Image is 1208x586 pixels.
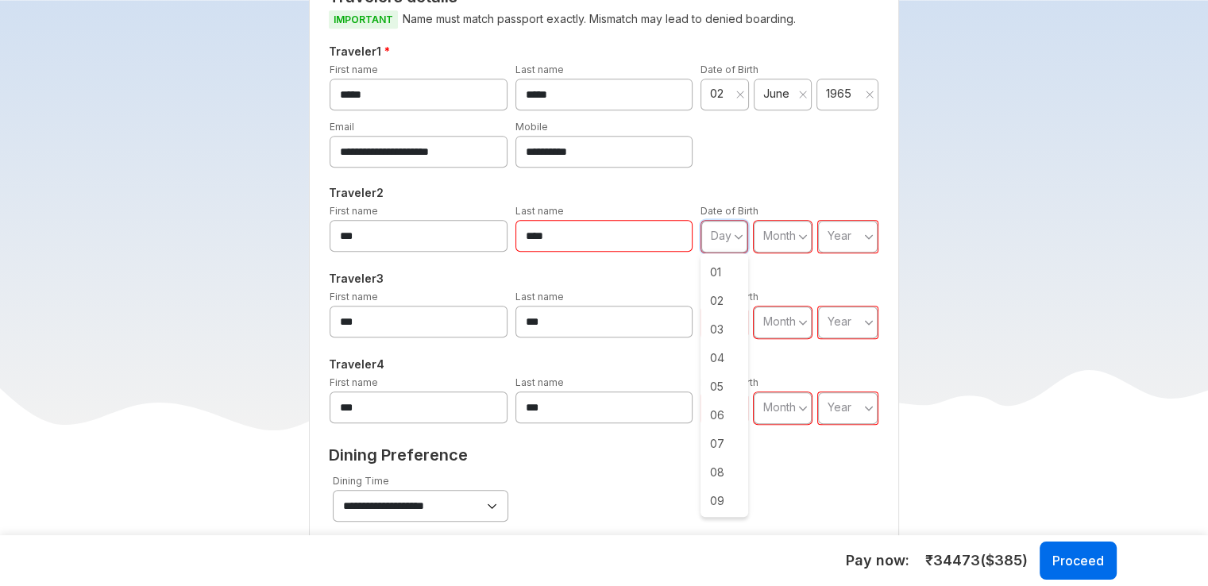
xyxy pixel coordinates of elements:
[798,400,808,416] svg: angle down
[333,475,389,487] label: Dining Time
[1040,542,1117,580] button: Proceed
[326,42,882,61] h5: Traveler 1
[329,10,398,29] span: IMPORTANT
[515,205,564,217] label: Last name
[330,64,378,75] label: First name
[735,90,745,99] svg: close
[700,64,758,75] label: Date of Birth
[864,229,874,245] svg: angle down
[798,90,808,99] svg: close
[326,183,882,202] h5: Traveler 2
[330,121,354,133] label: Email
[700,344,748,372] span: 04
[798,229,808,245] svg: angle down
[865,87,874,102] button: Clear
[700,430,748,458] span: 07
[798,87,808,102] button: Clear
[330,376,378,388] label: First name
[763,86,793,102] span: June
[763,400,796,414] span: Month
[700,315,748,344] span: 03
[326,355,882,374] h5: Traveler 4
[515,291,564,303] label: Last name
[329,10,879,29] p: Name must match passport exactly. Mismatch may lead to denied boarding.
[763,229,796,242] span: Month
[710,86,731,102] span: 02
[515,64,564,75] label: Last name
[864,314,874,330] svg: angle down
[828,229,851,242] span: Year
[798,314,808,330] svg: angle down
[700,372,748,401] span: 05
[865,90,874,99] svg: close
[700,258,748,287] span: 01
[700,401,748,430] span: 06
[734,229,743,245] svg: angle down
[330,205,378,217] label: First name
[925,550,1028,571] span: ₹ 34473 ($ 385 )
[700,487,748,515] span: 09
[828,400,851,414] span: Year
[700,458,748,487] span: 08
[763,314,796,328] span: Month
[826,86,859,102] span: 1965
[711,229,731,242] span: Day
[326,269,882,288] h5: Traveler 3
[700,205,758,217] label: Date of Birth
[330,291,378,303] label: First name
[735,87,745,102] button: Clear
[700,287,748,315] span: 02
[864,400,874,416] svg: angle down
[846,551,909,570] h5: Pay now:
[515,376,564,388] label: Last name
[828,314,851,328] span: Year
[515,121,548,133] label: Mobile
[329,445,879,465] h2: Dining Preference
